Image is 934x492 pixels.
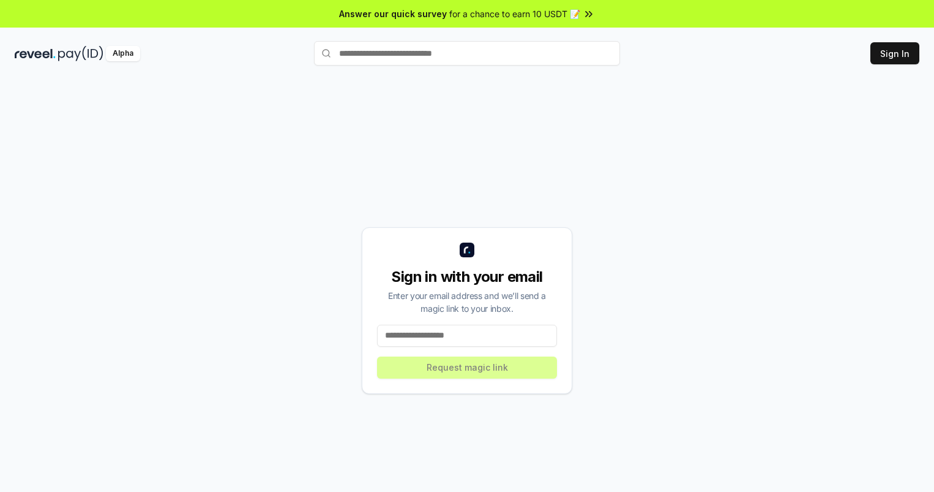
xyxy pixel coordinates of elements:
div: Sign in with your email [377,267,557,287]
img: reveel_dark [15,46,56,61]
span: Answer our quick survey [339,7,447,20]
button: Sign In [870,42,919,64]
img: pay_id [58,46,103,61]
div: Alpha [106,46,140,61]
span: for a chance to earn 10 USDT 📝 [449,7,580,20]
img: logo_small [460,243,474,257]
div: Enter your email address and we’ll send a magic link to your inbox. [377,289,557,315]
